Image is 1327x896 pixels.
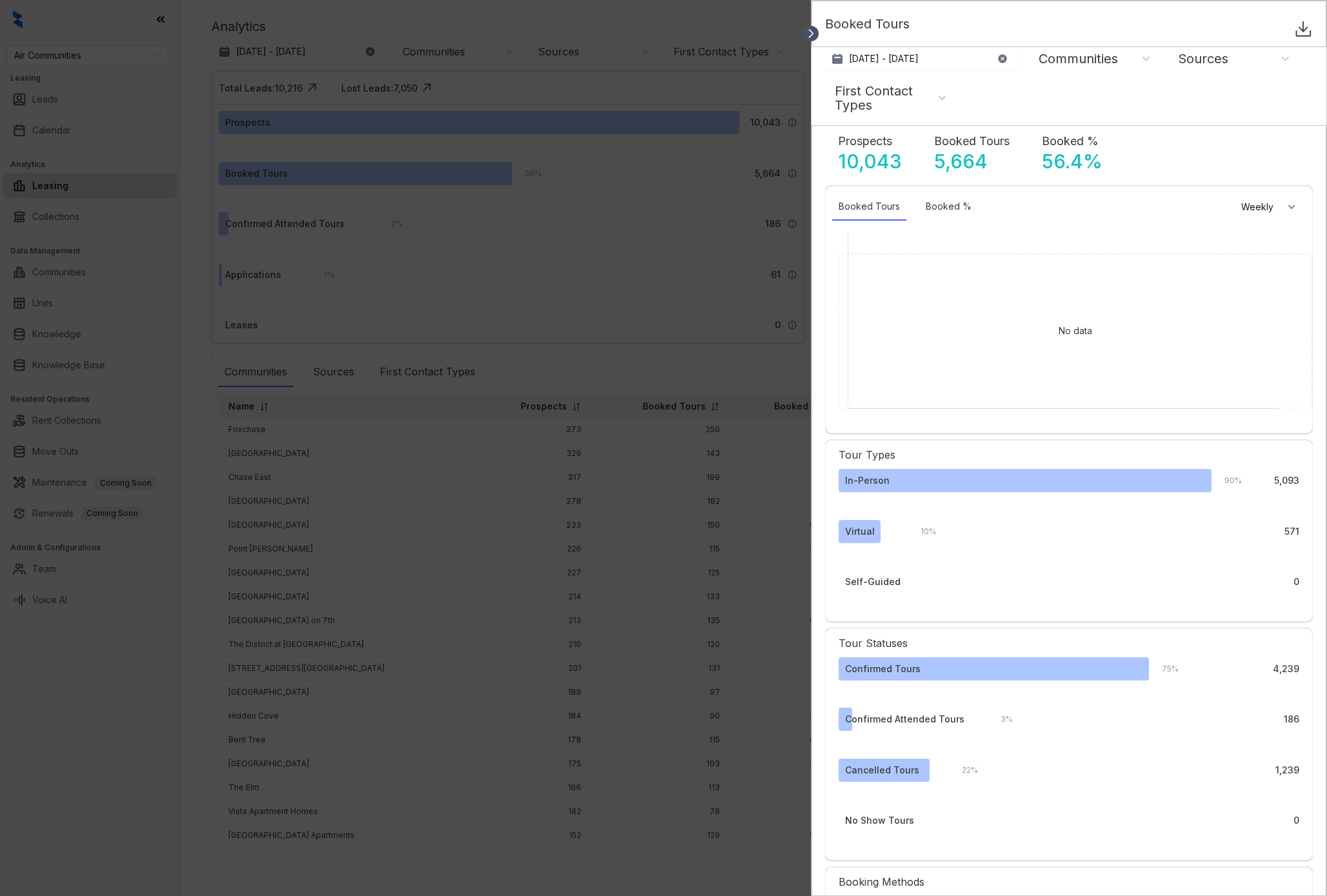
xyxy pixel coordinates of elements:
div: Tour Types [839,441,1299,469]
div: Booked Tours [832,193,906,221]
div: Confirmed Attended Tours [845,712,964,726]
p: Prospects [838,132,892,150]
div: 571 [1284,524,1299,539]
div: Tour Statuses [839,629,1299,657]
span: Weekly [1241,201,1281,214]
button: Weekly [1233,195,1306,219]
div: Dates [832,415,1306,427]
div: First Contact Types [835,84,939,112]
img: Download [1293,19,1313,39]
div: Virtual [845,524,875,539]
p: 56.4 % [1042,150,1103,173]
div: 0 [1293,813,1299,828]
div: 4,239 [1273,662,1299,676]
div: 75 % [1149,662,1179,676]
div: Range [832,297,844,322]
div: 10 % [908,524,936,539]
div: In-Person [845,473,890,488]
button: [DATE] - [DATE] [824,47,1018,70]
div: 3 % [988,712,1013,726]
p: 10,043 [838,150,902,173]
div: Booked % [919,193,978,221]
div: 1,239 [1275,763,1299,777]
div: Self-Guided [845,575,901,589]
div: 5,093 [1274,473,1299,488]
div: Confirmed Tours [845,662,921,676]
div: 0 [1293,575,1299,589]
div: Sources [1178,52,1228,66]
div: Booking Methods [839,868,1299,896]
p: No data [1059,324,1092,337]
p: Booked Tours [934,132,1010,150]
div: No Show Tours [845,813,914,828]
p: 5,664 [934,150,988,173]
p: Booked % [1042,132,1099,150]
div: Cancelled Tours [845,763,919,777]
p: [DATE] - [DATE] [849,52,919,65]
div: 22 % [949,763,978,777]
div: Communities [1039,52,1118,66]
div: 186 [1284,712,1299,726]
div: 90 % [1212,473,1242,488]
p: Booked Tours [825,14,910,43]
